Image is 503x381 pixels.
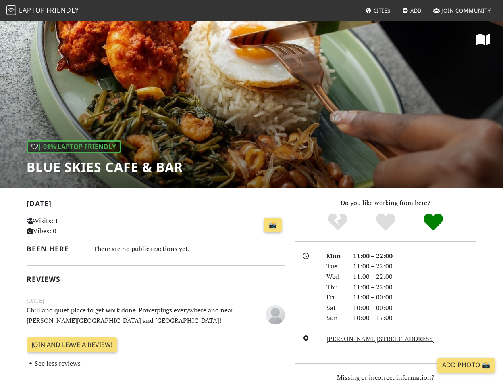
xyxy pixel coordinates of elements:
[322,272,348,282] div: Wed
[266,305,285,324] img: blank-535327c66bd565773addf3077783bbfce4b00ec00e9fd257753287c682c7fa38.png
[362,3,394,18] a: Cities
[27,199,285,211] h2: [DATE]
[437,358,495,373] a: Add Photo 📸
[264,218,282,233] a: 📸
[326,334,435,343] a: [PERSON_NAME][STREET_ADDRESS]
[94,243,285,255] div: There are no public reactions yet.
[348,282,481,293] div: 11:00 – 22:00
[322,282,348,293] div: Thu
[322,261,348,272] div: Tue
[22,296,290,305] small: [DATE]
[430,3,494,18] a: Join Community
[362,212,409,232] div: Yes
[22,305,245,326] p: Chill and quiet place to get work done. Powerplugs everywhere and near [PERSON_NAME][GEOGRAPHIC_D...
[19,6,45,15] span: Laptop
[27,245,84,253] h2: Been here
[27,359,81,368] a: See less reviews
[27,275,285,283] h2: Reviews
[6,4,79,18] a: LaptopFriendly LaptopFriendly
[27,140,121,153] div: | 91% Laptop Friendly
[409,212,457,232] div: Definitely!
[441,7,491,14] span: Join Community
[266,310,285,318] span: Janet Sim
[27,216,106,237] p: Visits: 1 Vibes: 0
[322,303,348,313] div: Sat
[6,5,16,15] img: LaptopFriendly
[295,198,476,208] p: Do you like working from here?
[348,292,481,303] div: 11:00 – 00:00
[399,3,425,18] a: Add
[27,159,183,175] h1: Blue Skies Cafe & Bar
[348,251,481,262] div: 11:00 – 22:00
[314,212,362,232] div: No
[322,292,348,303] div: Fri
[348,261,481,272] div: 11:00 – 22:00
[322,251,348,262] div: Mon
[322,313,348,323] div: Sun
[348,303,481,313] div: 10:00 – 00:00
[348,272,481,282] div: 11:00 – 22:00
[348,313,481,323] div: 10:00 – 17:00
[46,6,79,15] span: Friendly
[374,7,391,14] span: Cities
[27,337,117,353] a: Join and leave a review!
[410,7,422,14] span: Add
